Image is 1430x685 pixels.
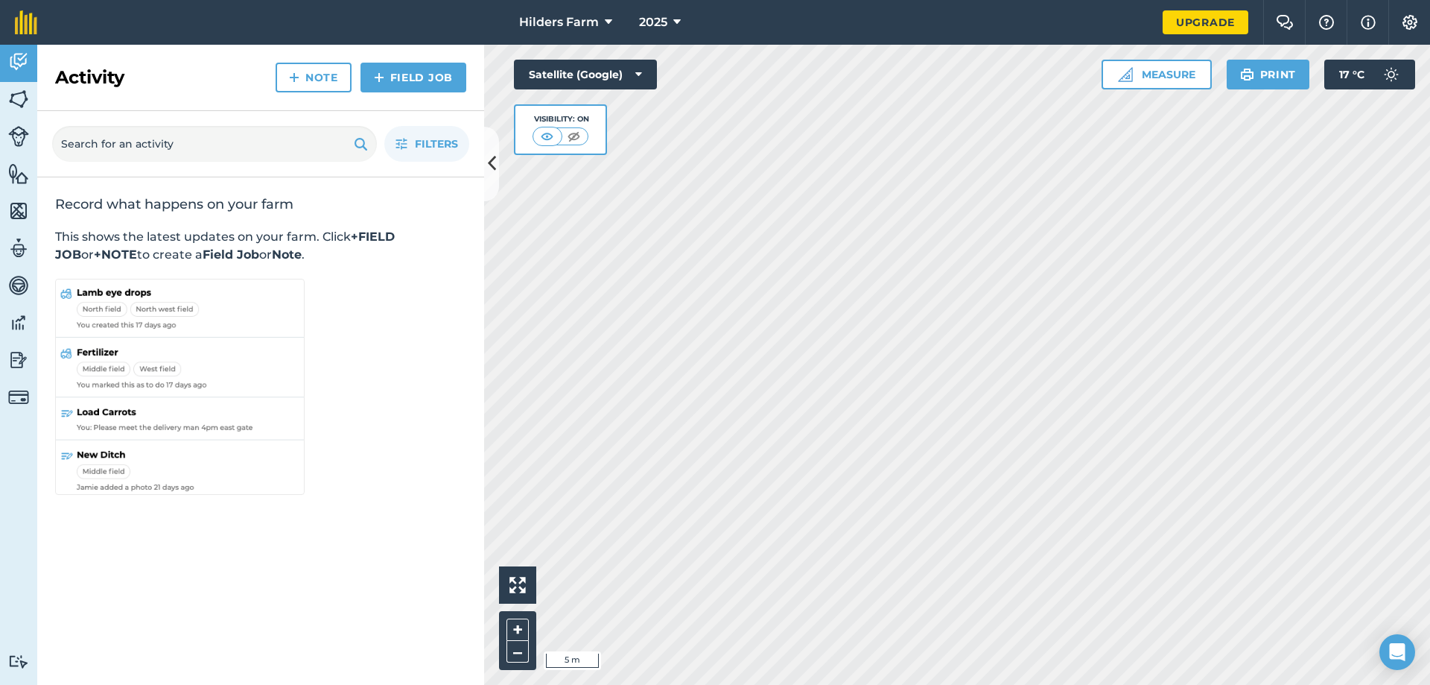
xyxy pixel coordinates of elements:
[384,126,469,162] button: Filters
[8,88,29,110] img: svg+xml;base64,PHN2ZyB4bWxucz0iaHR0cDovL3d3dy53My5vcmcvMjAwMC9zdmciIHdpZHRoPSI1NiIgaGVpZ2h0PSI2MC...
[1276,15,1294,30] img: Two speech bubbles overlapping with the left bubble in the forefront
[55,195,466,213] h2: Record what happens on your farm
[1324,60,1415,89] button: 17 °C
[1339,60,1364,89] span: 17 ° C
[15,10,37,34] img: fieldmargin Logo
[538,129,556,144] img: svg+xml;base64,PHN2ZyB4bWxucz0iaHR0cDovL3d3dy53My5vcmcvMjAwMC9zdmciIHdpZHRoPSI1MCIgaGVpZ2h0PSI0MC...
[55,66,124,89] h2: Activity
[8,654,29,669] img: svg+xml;base64,PD94bWwgdmVyc2lvbj0iMS4wIiBlbmNvZGluZz0idXRmLTgiPz4KPCEtLSBHZW5lcmF0b3I6IEFkb2JlIE...
[276,63,352,92] a: Note
[289,69,299,86] img: svg+xml;base64,PHN2ZyB4bWxucz0iaHR0cDovL3d3dy53My5vcmcvMjAwMC9zdmciIHdpZHRoPSIxNCIgaGVpZ2h0PSIyNC...
[374,69,384,86] img: svg+xml;base64,PHN2ZyB4bWxucz0iaHR0cDovL3d3dy53My5vcmcvMjAwMC9zdmciIHdpZHRoPSIxNCIgaGVpZ2h0PSIyNC...
[1361,13,1376,31] img: svg+xml;base64,PHN2ZyB4bWxucz0iaHR0cDovL3d3dy53My5vcmcvMjAwMC9zdmciIHdpZHRoPSIxNyIgaGVpZ2h0PSIxNy...
[565,129,583,144] img: svg+xml;base64,PHN2ZyB4bWxucz0iaHR0cDovL3d3dy53My5vcmcvMjAwMC9zdmciIHdpZHRoPSI1MCIgaGVpZ2h0PSI0MC...
[533,113,589,125] div: Visibility: On
[1376,60,1406,89] img: svg+xml;base64,PD94bWwgdmVyc2lvbj0iMS4wIiBlbmNvZGluZz0idXRmLTgiPz4KPCEtLSBHZW5lcmF0b3I6IEFkb2JlIE...
[94,247,137,262] strong: +NOTE
[506,641,529,663] button: –
[360,63,466,92] a: Field Job
[8,162,29,185] img: svg+xml;base64,PHN2ZyB4bWxucz0iaHR0cDovL3d3dy53My5vcmcvMjAwMC9zdmciIHdpZHRoPSI1NiIgaGVpZ2h0PSI2MC...
[8,387,29,408] img: svg+xml;base64,PD94bWwgdmVyc2lvbj0iMS4wIiBlbmNvZGluZz0idXRmLTgiPz4KPCEtLSBHZW5lcmF0b3I6IEFkb2JlIE...
[8,200,29,222] img: svg+xml;base64,PHN2ZyB4bWxucz0iaHR0cDovL3d3dy53My5vcmcvMjAwMC9zdmciIHdpZHRoPSI1NiIgaGVpZ2h0PSI2MC...
[8,274,29,297] img: svg+xml;base64,PD94bWwgdmVyc2lvbj0iMS4wIiBlbmNvZGluZz0idXRmLTgiPz4KPCEtLSBHZW5lcmF0b3I6IEFkb2JlIE...
[8,237,29,259] img: svg+xml;base64,PD94bWwgdmVyc2lvbj0iMS4wIiBlbmNvZGluZz0idXRmLTgiPz4KPCEtLSBHZW5lcmF0b3I6IEFkb2JlIE...
[519,13,599,31] span: Hilders Farm
[639,13,667,31] span: 2025
[1163,10,1248,34] a: Upgrade
[354,135,368,153] img: svg+xml;base64,PHN2ZyB4bWxucz0iaHR0cDovL3d3dy53My5vcmcvMjAwMC9zdmciIHdpZHRoPSIxOSIgaGVpZ2h0PSIyNC...
[55,228,466,264] p: This shows the latest updates on your farm. Click or to create a or .
[8,51,29,73] img: svg+xml;base64,PD94bWwgdmVyc2lvbj0iMS4wIiBlbmNvZGluZz0idXRmLTgiPz4KPCEtLSBHZW5lcmF0b3I6IEFkb2JlIE...
[8,126,29,147] img: svg+xml;base64,PD94bWwgdmVyc2lvbj0iMS4wIiBlbmNvZGluZz0idXRmLTgiPz4KPCEtLSBHZW5lcmF0b3I6IEFkb2JlIE...
[1379,634,1415,670] div: Open Intercom Messenger
[8,312,29,334] img: svg+xml;base64,PD94bWwgdmVyc2lvbj0iMS4wIiBlbmNvZGluZz0idXRmLTgiPz4KPCEtLSBHZW5lcmF0b3I6IEFkb2JlIE...
[1227,60,1310,89] button: Print
[8,349,29,371] img: svg+xml;base64,PD94bWwgdmVyc2lvbj0iMS4wIiBlbmNvZGluZz0idXRmLTgiPz4KPCEtLSBHZW5lcmF0b3I6IEFkb2JlIE...
[509,577,526,593] img: Four arrows, one pointing top left, one top right, one bottom right and the last bottom left
[1401,15,1419,30] img: A cog icon
[272,247,302,262] strong: Note
[203,247,259,262] strong: Field Job
[1240,66,1254,83] img: svg+xml;base64,PHN2ZyB4bWxucz0iaHR0cDovL3d3dy53My5vcmcvMjAwMC9zdmciIHdpZHRoPSIxOSIgaGVpZ2h0PSIyNC...
[1102,60,1212,89] button: Measure
[514,60,657,89] button: Satellite (Google)
[1118,67,1133,82] img: Ruler icon
[52,126,377,162] input: Search for an activity
[1318,15,1335,30] img: A question mark icon
[506,619,529,641] button: +
[415,136,458,152] span: Filters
